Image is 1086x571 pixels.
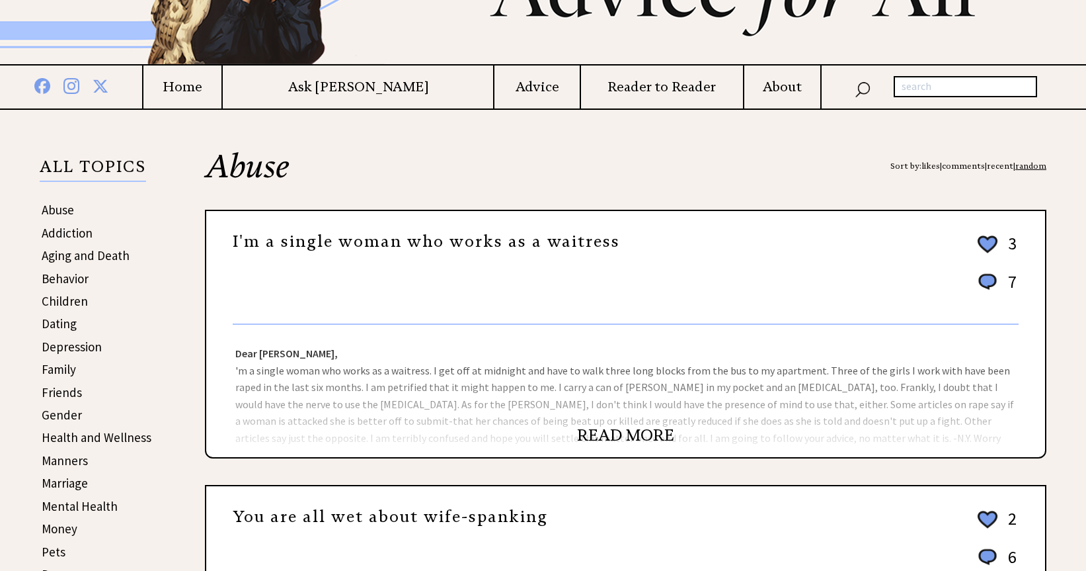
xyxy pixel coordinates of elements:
img: instagram%20blue.png [63,75,79,94]
img: x%20blue.png [93,76,108,94]
a: READ MORE [577,425,674,445]
a: Money [42,521,77,537]
div: Sort by: | | | [890,150,1046,182]
a: Children [42,293,88,309]
a: Manners [42,453,88,468]
img: heart_outline%202.png [976,508,999,531]
img: facebook%20blue.png [34,75,50,94]
td: 3 [1001,232,1017,269]
a: Depression [42,339,102,355]
a: Mental Health [42,498,118,514]
a: recent [987,161,1013,171]
a: Addiction [42,225,93,241]
p: ALL TOPICS [40,159,146,182]
a: About [744,79,820,95]
a: Marriage [42,475,88,491]
strong: Dear [PERSON_NAME], [235,347,338,360]
a: Family [42,361,76,377]
a: Health and Wellness [42,429,151,445]
a: Advice [494,79,580,95]
img: heart_outline%202.png [976,233,999,256]
a: Abuse [42,202,74,218]
div: 'm a single woman who works as a waitress. I get off at midnight and have to walk three long bloc... [206,325,1045,457]
a: Ask [PERSON_NAME] [223,79,494,95]
img: message_round%201.png [976,547,999,568]
a: comments [942,161,985,171]
a: Behavior [42,271,89,286]
a: Gender [42,407,82,423]
a: likes [921,161,940,171]
img: message_round%201.png [976,271,999,292]
a: random [1015,161,1046,171]
a: Dating [42,316,77,331]
img: search_nav.png [855,79,871,98]
a: Friends [42,384,82,400]
td: 7 [1001,271,1017,306]
a: Pets [42,544,65,560]
a: Home [143,79,221,95]
a: I'm a single woman who works as a waitress [233,232,620,251]
td: 2 [1001,507,1017,545]
a: You are all wet about wife-spanking [233,507,548,527]
h2: Abuse [205,150,1046,210]
a: Aging and Death [42,247,130,263]
a: Reader to Reader [581,79,742,95]
input: search [894,76,1037,97]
